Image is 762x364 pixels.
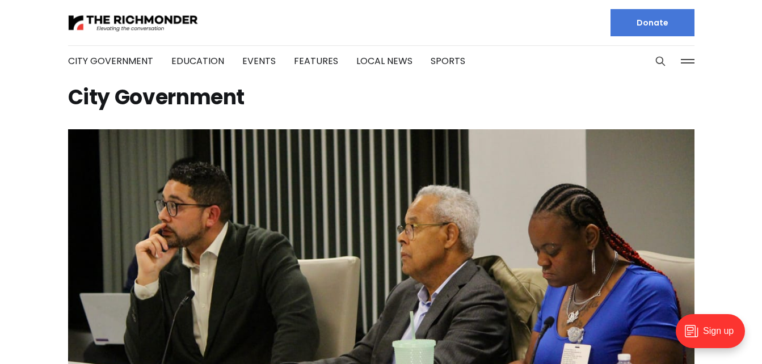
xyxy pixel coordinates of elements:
a: Local News [356,54,412,67]
a: Donate [611,9,694,36]
button: Search this site [652,53,669,70]
a: Events [242,54,276,67]
h1: City Government [68,88,694,107]
a: Sports [431,54,465,67]
a: Education [171,54,224,67]
a: Features [294,54,338,67]
iframe: portal-trigger [666,308,762,364]
a: City Government [68,54,153,67]
img: The Richmonder [68,13,199,33]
